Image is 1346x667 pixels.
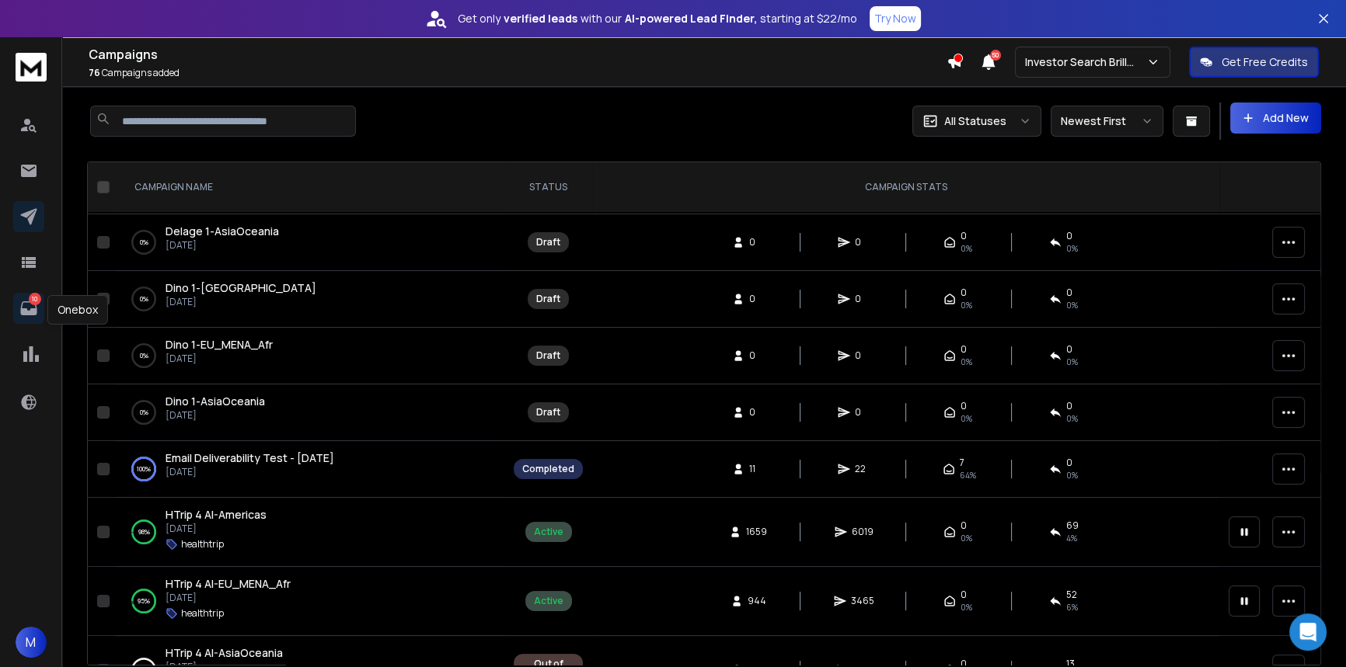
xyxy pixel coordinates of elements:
td: 0%Delage 1-AsiaOceania[DATE] [116,214,504,271]
span: 944 [748,595,766,607]
a: Email Deliverability Test - [DATE] [166,450,334,466]
button: Add New [1230,102,1321,134]
span: Dino 1-EU_MENA_Afr [166,337,273,352]
td: 0%Dino 1-EU_MENA_Afr[DATE] [116,328,504,384]
p: healthtrip [181,607,224,620]
span: 50 [990,50,1001,61]
span: 0% [1066,242,1078,255]
div: Draft [536,349,560,362]
span: 0 [1066,287,1072,299]
p: [DATE] [166,592,291,604]
div: Draft [536,406,560,419]
button: M [16,627,47,658]
span: HTrip 4 AI-Americas [166,507,267,522]
td: 0%Dino 1-AsiaOceania[DATE] [116,384,504,441]
p: 0 % [140,348,148,363]
span: 0 [961,589,967,601]
span: 0% [961,601,972,613]
span: 0% [1066,412,1078,425]
a: Delage 1-AsiaOceania [166,224,279,239]
p: [DATE] [166,239,279,252]
span: 0 [1066,400,1072,412]
div: Draft [536,293,560,305]
span: 0 [961,343,967,356]
a: Dino 1-[GEOGRAPHIC_DATA] [166,280,316,296]
span: 0 [961,400,967,412]
div: Active [534,595,563,607]
span: 0% [961,299,972,311]
span: 3465 [851,595,874,607]
span: HTrip 4 AI-AsiaOceania [166,645,283,660]
p: Investor Search Brillwood [1025,54,1146,70]
p: [DATE] [166,409,265,422]
span: 0 [855,236,870,248]
th: CAMPAIGN NAME [116,162,504,213]
span: 0% [1066,299,1078,311]
td: 100%Email Deliverability Test - [DATE][DATE] [116,441,504,498]
span: 64 % [960,469,976,481]
span: 0 [749,236,765,248]
span: 6019 [852,526,874,538]
span: 0 [749,349,765,362]
p: 95 % [138,593,150,609]
div: Completed [522,463,574,475]
p: 10 [29,293,41,305]
span: 0 % [1066,469,1078,481]
td: 95%HTrip 4 AI-EU_MENA_Afr[DATE]healthtrip [116,567,504,636]
p: 0 % [140,234,148,250]
button: Try Now [870,6,921,31]
strong: AI-powered Lead Finder, [625,11,757,26]
a: HTrip 4 AI-EU_MENA_Afr [166,576,291,592]
td: 98%HTrip 4 AI-Americas[DATE]healthtrip [116,498,504,567]
span: 0% [961,242,972,255]
span: 4 % [1066,532,1077,544]
span: 0% [961,532,972,544]
strong: verified leads [504,11,577,26]
span: 0 [961,287,967,299]
p: [DATE] [166,523,267,535]
p: Get only with our starting at $22/mo [458,11,857,26]
p: healthtrip [181,538,224,551]
span: 0% [1066,356,1078,368]
div: Open Intercom Messenger [1289,613,1327,651]
button: Newest First [1051,106,1163,137]
span: 22 [855,463,870,475]
span: 6 % [1066,601,1078,613]
span: 0 [961,230,967,242]
span: 76 [89,66,100,79]
p: 100 % [137,461,151,477]
span: Dino 1-[GEOGRAPHIC_DATA] [166,280,316,295]
button: Get Free Credits [1189,47,1319,78]
span: 0 [855,406,870,419]
p: 0 % [140,405,148,420]
p: Try Now [874,11,916,26]
p: [DATE] [166,353,273,365]
th: STATUS [504,162,592,213]
a: HTrip 4 AI-AsiaOceania [166,645,283,661]
span: 11 [749,463,765,475]
td: 0%Dino 1-[GEOGRAPHIC_DATA][DATE] [116,271,504,328]
span: 0 [1066,457,1072,469]
p: Campaigns added [89,67,947,79]
span: 1659 [746,526,767,538]
span: 0 [961,519,967,532]
p: [DATE] [166,296,316,308]
span: 0 [749,406,765,419]
div: Active [534,526,563,538]
div: Onebox [47,295,108,325]
span: 0 [1066,230,1072,242]
a: Dino 1-AsiaOceania [166,394,265,409]
img: logo [16,53,47,82]
h1: Campaigns [89,45,947,64]
span: 0% [961,412,972,425]
p: Get Free Credits [1222,54,1308,70]
a: 10 [13,293,44,324]
a: HTrip 4 AI-Americas [166,507,267,523]
p: [DATE] [166,466,334,478]
p: 98 % [138,524,150,540]
a: Dino 1-EU_MENA_Afr [166,337,273,353]
span: 0 [855,349,870,362]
